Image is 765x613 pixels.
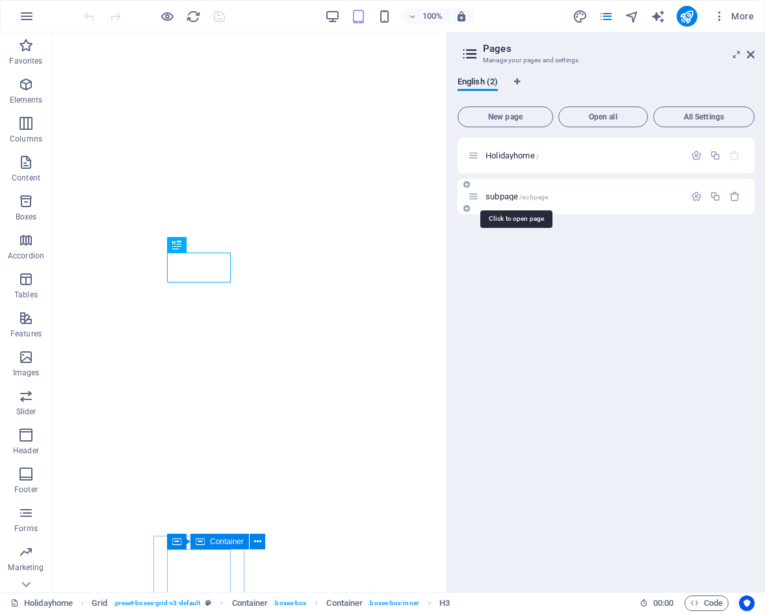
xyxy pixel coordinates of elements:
[483,55,729,66] h3: Manage your pages and settings
[210,538,244,545] span: Container
[13,445,39,456] p: Header
[456,10,467,22] i: On resize automatically adjust zoom level to fit chosen device.
[9,56,42,66] p: Favorites
[519,194,548,201] span: /subpage
[558,106,648,127] button: Open all
[16,407,36,417] p: Slider
[10,329,42,339] p: Features
[651,8,666,24] button: text_generator
[10,595,73,611] a: Click to cancel selection. Double-click to open Pages
[326,595,363,611] span: Click to select. Double-click to edit
[16,212,37,222] p: Boxes
[710,191,721,202] div: Duplicate
[8,562,44,573] p: Marketing
[684,595,729,611] button: Code
[232,595,268,611] span: Click to select. Double-click to edit
[573,9,588,24] i: Design (Ctrl+Alt+Y)
[625,9,640,24] i: Navigator
[536,153,539,160] span: /
[439,595,450,611] span: Click to select. Double-click to edit
[482,151,684,160] div: Holidayhome/
[486,192,548,201] span: subpage
[205,599,211,607] i: This element is a customizable preset
[729,150,740,161] div: The startpage cannot be deleted
[92,595,450,611] nav: breadcrumb
[708,6,759,27] button: More
[10,95,43,105] p: Elements
[463,113,547,121] span: New page
[691,150,702,161] div: Settings
[486,151,539,160] span: Click to open page
[92,595,107,611] span: Click to select. Double-click to edit
[679,9,694,24] i: Publish
[691,191,702,202] div: Settings
[458,77,755,101] div: Language Tabs
[113,595,201,611] span: . preset-boxes-grid-v3-default
[651,9,666,24] i: AI Writer
[739,595,755,611] button: Usercentrics
[659,113,749,121] span: All Settings
[690,595,723,611] span: Code
[14,523,38,534] p: Forms
[422,8,443,24] h6: 100%
[599,9,614,24] i: Pages (Ctrl+Alt+S)
[483,43,755,55] h2: Pages
[10,134,42,144] p: Columns
[713,10,754,23] span: More
[625,8,640,24] button: navigator
[482,192,684,201] div: subpage/subpage
[573,8,588,24] button: design
[402,8,448,24] button: 100%
[12,173,40,183] p: Content
[8,251,44,261] p: Accordion
[653,106,755,127] button: All Settings
[13,368,40,378] p: Images
[368,595,419,611] span: . boxes-box-inner
[640,595,674,611] h6: Session time
[662,598,664,608] span: :
[458,74,498,92] span: English (2)
[186,9,201,24] i: Reload page
[458,106,553,127] button: New page
[710,150,721,161] div: Duplicate
[564,113,642,121] span: Open all
[14,484,38,495] p: Footer
[599,8,614,24] button: pages
[159,8,175,24] button: Click here to leave preview mode and continue editing
[653,595,673,611] span: 00 00
[273,595,306,611] span: . boxes-box
[185,8,201,24] button: reload
[729,191,740,202] div: Remove
[14,290,38,300] p: Tables
[677,6,697,27] button: publish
